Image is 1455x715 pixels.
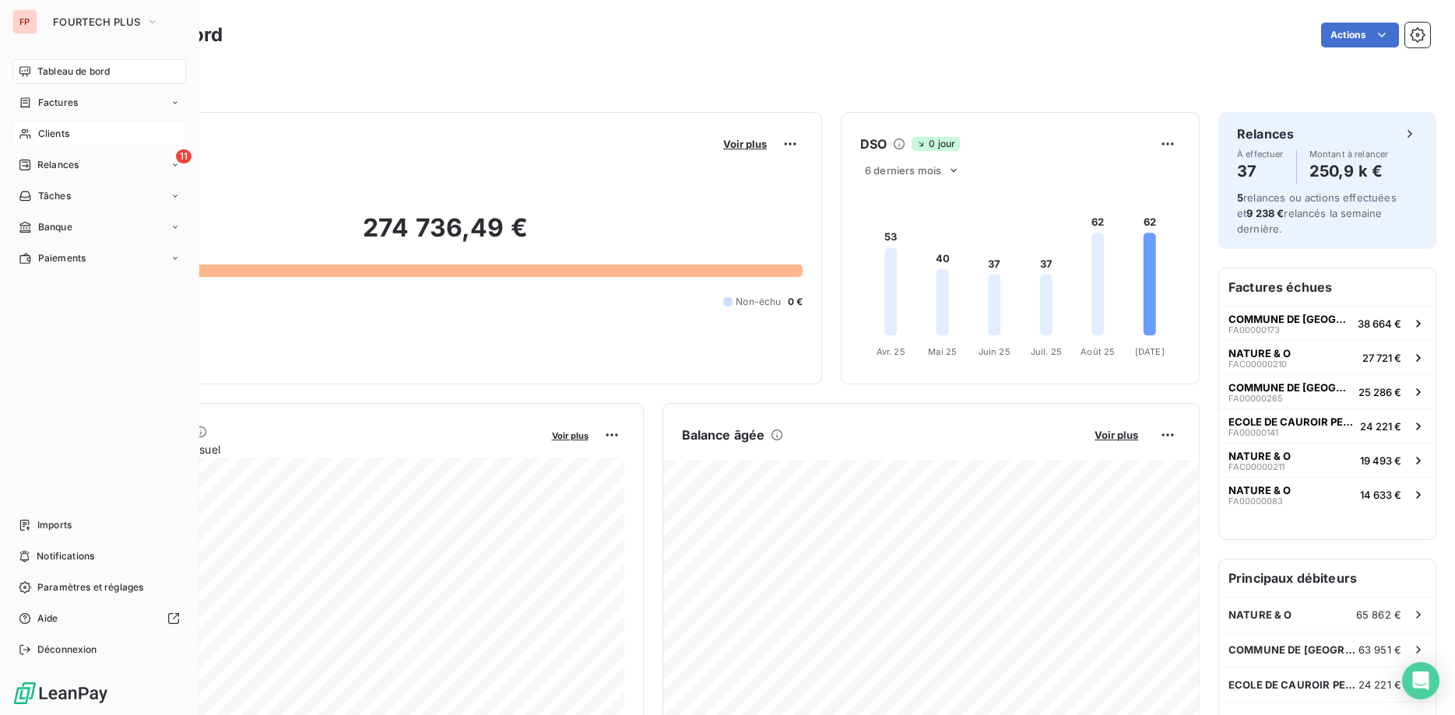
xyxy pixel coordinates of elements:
span: Tâches [38,189,71,203]
button: NATURE & OFAC0000021119 493 € [1219,443,1436,477]
span: 24 221 € [1358,678,1401,691]
button: Voir plus [1090,428,1143,442]
span: FOURTECH PLUS [53,16,140,28]
span: 19 493 € [1360,454,1401,467]
span: COMMUNE DE [GEOGRAPHIC_DATA]- [1228,643,1358,656]
span: Voir plus [723,138,767,150]
span: NATURE & O [1228,484,1291,496]
span: 11 [176,149,192,163]
div: Open Intercom Messenger [1402,662,1439,699]
span: Chiffre d'affaires mensuel [88,441,541,457]
span: Imports [37,518,72,532]
h4: 37 [1237,159,1284,184]
tspan: Mai 25 [928,346,957,357]
h2: 274 736,49 € [88,212,803,259]
tspan: Avr. 25 [877,346,905,357]
a: Aide [12,606,186,631]
span: Factures [38,96,78,110]
span: 65 862 € [1356,608,1401,621]
span: 25 286 € [1358,386,1401,398]
tspan: [DATE] [1135,346,1165,357]
span: 38 664 € [1358,317,1401,330]
span: 63 951 € [1358,643,1401,656]
span: ECOLE DE CAUROIR PERENN [1228,678,1358,691]
span: FAC00000210 [1228,359,1287,369]
button: Voir plus [547,428,593,442]
span: Notifications [37,549,94,563]
span: 0 jour [912,137,960,151]
span: Clients [38,127,69,141]
span: 5 [1237,191,1243,204]
span: 6 derniers mois [865,164,941,177]
span: Relances [37,158,79,172]
button: Voir plus [719,137,771,151]
span: COMMUNE DE [GEOGRAPHIC_DATA]- [1228,313,1351,325]
h6: Principaux débiteurs [1219,559,1436,597]
div: FP [12,9,37,34]
span: FAC00000211 [1228,462,1285,471]
span: relances ou actions effectuées et relancés la semaine dernière. [1237,191,1397,235]
button: COMMUNE DE [GEOGRAPHIC_DATA]-FA0000017338 664 € [1219,306,1436,340]
span: 24 221 € [1360,420,1401,433]
span: Déconnexion [37,643,97,657]
h6: Relances [1237,124,1294,143]
tspan: Juil. 25 [1031,346,1062,357]
span: FA00000083 [1228,496,1283,506]
span: Banque [38,220,72,234]
button: COMMUNE DE [GEOGRAPHIC_DATA]-FA0000026525 286 € [1219,374,1436,408]
h4: 250,9 k € [1309,159,1389,184]
h6: DSO [860,135,887,153]
span: NATURE & O [1228,347,1291,359]
span: Aide [37,612,58,626]
span: FA00000265 [1228,394,1283,403]
tspan: Août 25 [1081,346,1115,357]
span: ECOLE DE CAUROIR PERENN [1228,415,1354,428]
span: COMMUNE DE [GEOGRAPHIC_DATA]- [1228,381,1352,394]
span: 0 € [788,295,803,309]
span: À effectuer [1237,149,1284,159]
h6: Factures échues [1219,268,1436,306]
span: FA00000141 [1228,428,1278,437]
span: FA00000173 [1228,325,1280,335]
span: NATURE & O [1228,608,1292,621]
span: Paiements [38,251,86,265]
span: Voir plus [1095,429,1138,441]
tspan: Juin 25 [979,346,1010,357]
button: NATURE & OFA0000008314 633 € [1219,477,1436,511]
h6: Balance âgée [682,426,765,444]
button: ECOLE DE CAUROIR PERENNFA0000014124 221 € [1219,408,1436,443]
img: Logo LeanPay [12,681,109,706]
span: 9 238 € [1246,207,1284,219]
span: Voir plus [552,430,589,441]
span: NATURE & O [1228,450,1291,462]
span: Paramètres et réglages [37,580,143,594]
button: Actions [1321,23,1399,47]
span: 27 721 € [1362,352,1401,364]
button: NATURE & OFAC0000021027 721 € [1219,340,1436,374]
span: 14 633 € [1360,489,1401,501]
span: Tableau de bord [37,65,110,79]
span: Montant à relancer [1309,149,1389,159]
span: Non-échu [736,295,781,309]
